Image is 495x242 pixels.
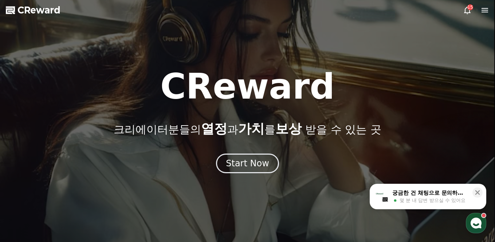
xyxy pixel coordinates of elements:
span: 열정 [201,121,227,136]
button: Start Now [216,154,279,173]
span: 가치 [238,121,264,136]
span: 보상 [275,121,302,136]
div: 15 [467,4,473,10]
p: 크리에이터분들의 과 를 받을 수 있는 곳 [114,122,381,136]
span: CReward [17,4,60,16]
h1: CReward [160,69,335,104]
a: 15 [463,6,472,15]
div: Start Now [226,158,269,169]
a: CReward [6,4,60,16]
a: Start Now [216,161,279,168]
